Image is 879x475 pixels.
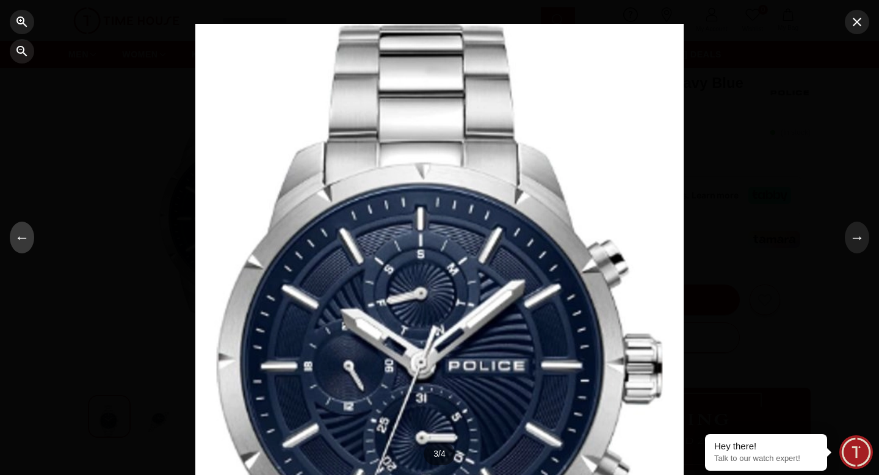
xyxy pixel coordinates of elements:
[424,443,455,465] div: 3 / 4
[714,454,818,464] p: Talk to our watch expert!
[714,440,818,452] div: Hey there!
[839,435,873,469] div: Chat Widget
[10,222,34,253] button: ←
[845,222,869,253] button: →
